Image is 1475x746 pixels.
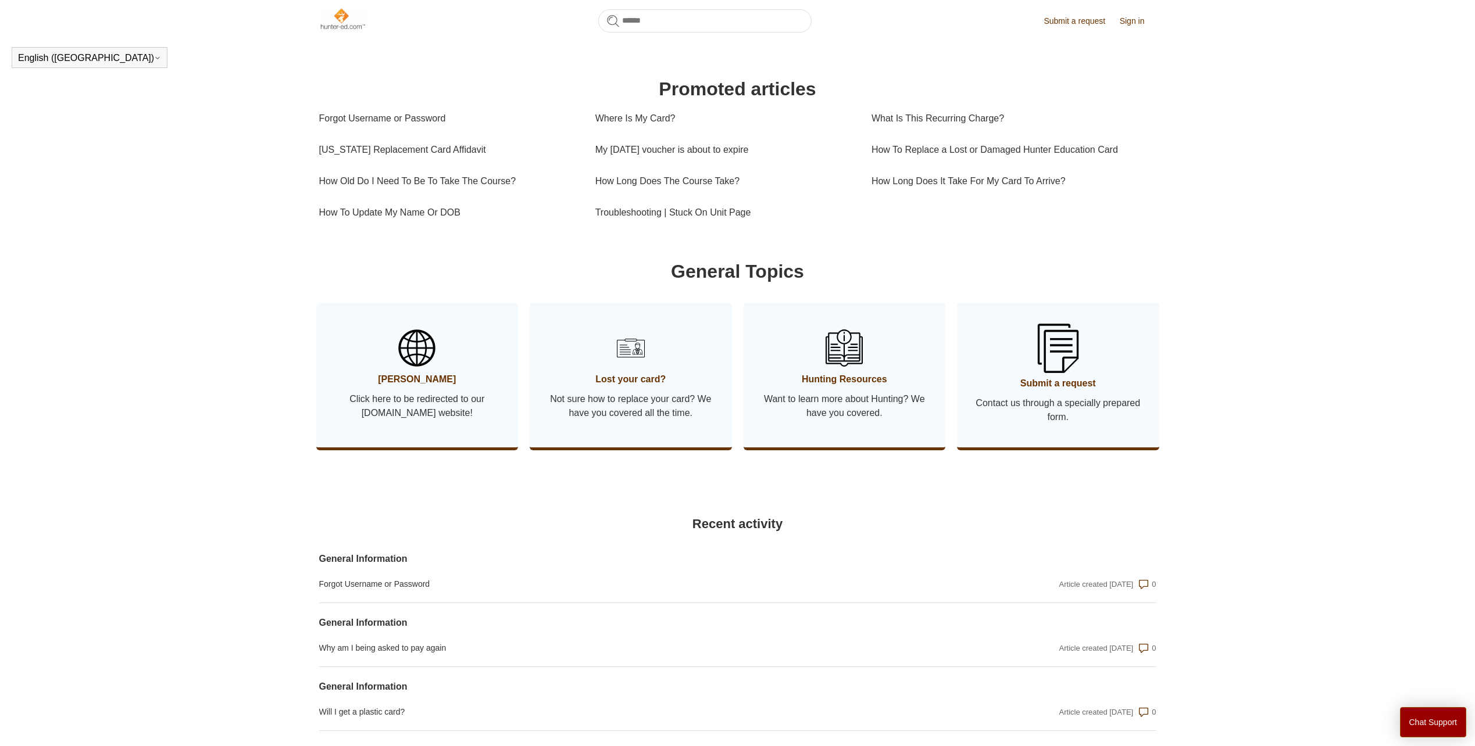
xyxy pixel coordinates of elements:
a: Will I get a plastic card? [319,706,905,718]
a: Sign in [1120,15,1156,27]
h2: Recent activity [319,514,1156,533]
a: How Long Does It Take For My Card To Arrive? [872,166,1148,197]
a: My [DATE] voucher is about to expire [595,134,854,166]
h1: Promoted articles [319,75,1156,103]
img: 01HZPCYSBW5AHTQ31RY2D2VRJS [398,329,435,367]
a: How Old Do I Need To Be To Take The Course? [319,166,578,197]
a: Submit a request [1044,15,1117,27]
img: 01HZPCYSN9AJKKHAEXNV8VQ106 [826,329,863,367]
div: Article created [DATE] [1059,643,1134,654]
button: Chat Support [1400,707,1467,737]
h1: General Topics [319,257,1156,285]
a: How Long Does The Course Take? [595,166,854,197]
a: Where Is My Card? [595,103,854,134]
a: General Information [319,552,905,566]
img: 01HZPCYSSKB2GCFG1V3YA1JVB9 [1038,324,1078,372]
span: Click here to be redirected to our [DOMAIN_NAME] website! [334,392,501,420]
span: Contact us through a specially prepared form. [974,396,1142,424]
a: Why am I being asked to pay again [319,642,905,654]
a: How To Update My Name Or DOB [319,197,578,228]
a: [US_STATE] Replacement Card Affidavit [319,134,578,166]
div: Article created [DATE] [1059,706,1134,718]
a: Submit a request Contact us through a specially prepared form. [957,303,1159,447]
a: General Information [319,680,905,694]
img: 01HZPCYSH6ZB6VTWVB6HCD0F6B [612,329,649,367]
img: Hunter-Ed Help Center home page [319,7,366,30]
a: Lost your card? Not sure how to replace your card? We have you covered all the time. [530,303,732,447]
a: Forgot Username or Password [319,103,578,134]
a: How To Replace a Lost or Damaged Hunter Education Card [872,134,1148,166]
a: Forgot Username or Password [319,578,905,590]
a: General Information [319,616,905,630]
span: Lost your card? [547,372,715,386]
span: [PERSON_NAME] [334,372,501,386]
a: What Is This Recurring Charge? [872,103,1148,134]
a: Hunting Resources Want to learn more about Hunting? We have you covered. [744,303,946,447]
span: Hunting Resources [761,372,928,386]
span: Want to learn more about Hunting? We have you covered. [761,392,928,420]
div: Article created [DATE] [1059,579,1134,590]
input: Search [598,9,812,33]
a: Troubleshooting | Stuck On Unit Page [595,197,854,228]
span: Not sure how to replace your card? We have you covered all the time. [547,392,715,420]
button: English ([GEOGRAPHIC_DATA]) [18,53,161,63]
span: Submit a request [974,376,1142,390]
a: [PERSON_NAME] Click here to be redirected to our [DOMAIN_NAME] website! [316,303,519,447]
